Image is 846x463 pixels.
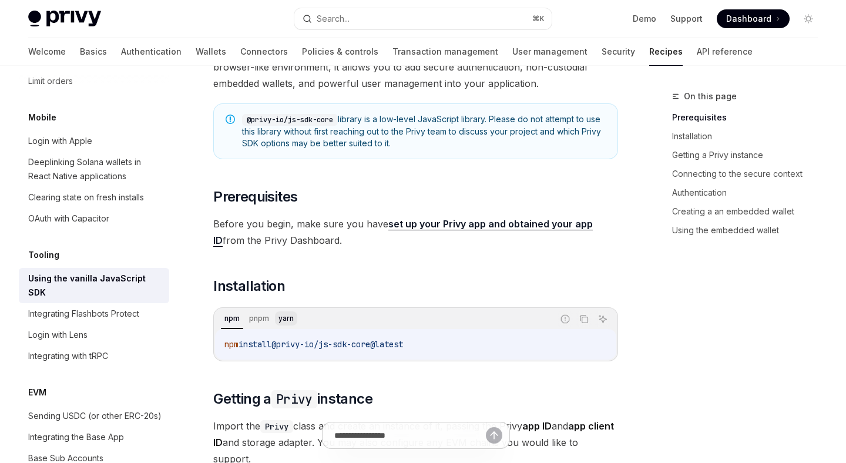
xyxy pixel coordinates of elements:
[595,311,610,327] button: Ask AI
[28,38,66,66] a: Welcome
[196,38,226,66] a: Wallets
[19,345,169,367] a: Integrating with tRPC
[213,42,618,92] span: The library is a vanilla JavaScript library, intended for use in a browser-like environment, it a...
[19,405,169,427] a: Sending USDC (or other ERC-20s)
[19,152,169,187] a: Deeplinking Solana wallets in React Native applications
[684,89,737,103] span: On this page
[392,38,498,66] a: Transaction management
[28,11,101,27] img: light logo
[28,248,59,262] h5: Tooling
[28,155,162,183] div: Deeplinking Solana wallets in React Native applications
[799,9,818,28] button: Toggle dark mode
[213,218,593,247] a: set up your Privy app and obtained your app ID
[28,328,88,342] div: Login with Lens
[19,268,169,303] a: Using the vanilla JavaScript SDK
[28,430,124,444] div: Integrating the Base App
[19,130,169,152] a: Login with Apple
[672,202,827,221] a: Creating a an embedded wallet
[19,208,169,229] a: OAuth with Capacitor
[28,190,144,204] div: Clearing state on fresh installs
[226,115,235,124] svg: Note
[28,134,92,148] div: Login with Apple
[19,303,169,324] a: Integrating Flashbots Protect
[246,311,273,326] div: pnpm
[486,427,502,444] button: Send message
[512,38,587,66] a: User management
[670,13,703,25] a: Support
[672,221,827,240] a: Using the embedded wallet
[221,311,243,326] div: npm
[271,390,317,408] code: Privy
[28,271,162,300] div: Using the vanilla JavaScript SDK
[213,187,297,206] span: Prerequisites
[726,13,771,25] span: Dashboard
[19,427,169,448] a: Integrating the Base App
[242,114,338,126] code: @privy-io/js-sdk-core
[242,113,606,149] span: library is a low-level JavaScript library. Please do not attempt to use this library without firs...
[672,146,827,165] a: Getting a Privy instance
[275,311,297,326] div: yarn
[240,38,288,66] a: Connectors
[633,13,656,25] a: Demo
[239,339,271,350] span: install
[28,349,108,363] div: Integrating with tRPC
[532,14,545,24] span: ⌘ K
[28,409,162,423] div: Sending USDC (or other ERC-20s)
[294,8,551,29] button: Search...⌘K
[649,38,683,66] a: Recipes
[121,38,182,66] a: Authentication
[672,127,827,146] a: Installation
[224,339,239,350] span: npm
[213,216,618,249] span: Before you begin, make sure you have from the Privy Dashboard.
[28,307,139,321] div: Integrating Flashbots Protect
[28,110,56,125] h5: Mobile
[213,277,285,296] span: Installation
[19,324,169,345] a: Login with Lens
[697,38,753,66] a: API reference
[717,9,790,28] a: Dashboard
[28,212,109,226] div: OAuth with Capacitor
[672,183,827,202] a: Authentication
[576,311,592,327] button: Copy the contents from the code block
[602,38,635,66] a: Security
[271,339,403,350] span: @privy-io/js-sdk-core@latest
[317,12,350,26] div: Search...
[302,38,378,66] a: Policies & controls
[558,311,573,327] button: Report incorrect code
[28,385,46,400] h5: EVM
[672,165,827,183] a: Connecting to the secure context
[80,38,107,66] a: Basics
[213,390,372,408] span: Getting a instance
[19,187,169,208] a: Clearing state on fresh installs
[672,108,827,127] a: Prerequisites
